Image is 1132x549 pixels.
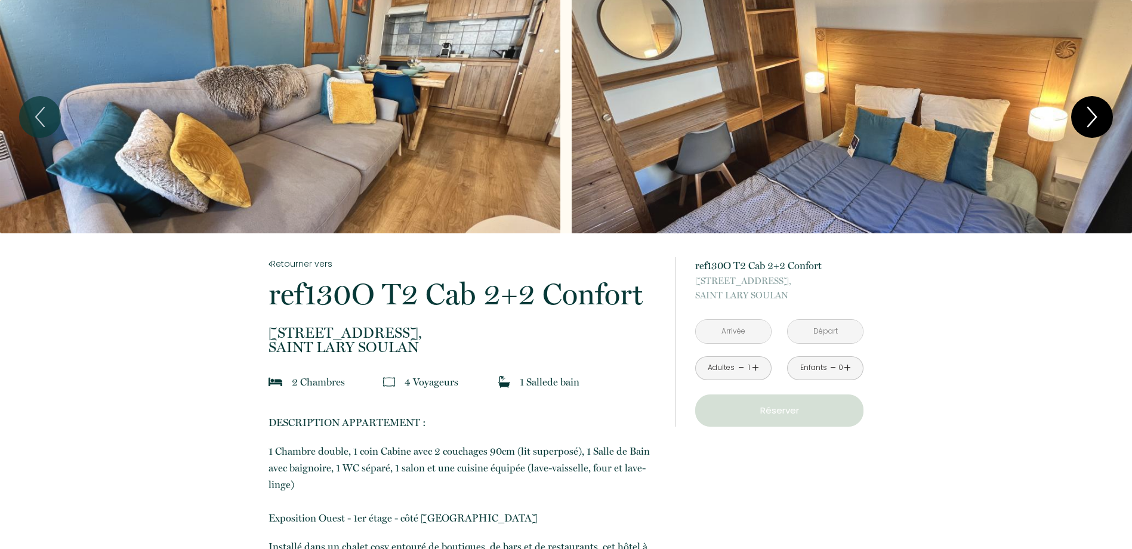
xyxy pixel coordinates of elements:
p: ref130O T2 Cab 2+2 Confort [269,279,660,309]
span: s [454,376,458,388]
span: [STREET_ADDRESS], [269,326,660,340]
div: 1 [746,362,752,374]
p: 1 Salle de bain [520,374,579,390]
p: ref130O T2 Cab 2+2 Confort [695,257,863,274]
p: DESCRIPTION APPARTEMENT : [269,414,660,431]
p: 2 Chambre [292,374,345,390]
div: 0 [838,362,844,374]
p: 1 Chambre double, 1 coin Cabine avec 2 couchages 90cm (lit superposé), 1 Salle de Bain avec baign... [269,443,660,526]
a: - [738,359,745,377]
span: [STREET_ADDRESS], [695,274,863,288]
p: SAINT LARY SOULAN [269,326,660,354]
span: s [341,376,345,388]
p: Réserver [699,403,859,418]
input: Arrivée [696,320,771,343]
div: Enfants [800,362,827,374]
button: Next [1071,96,1113,138]
input: Départ [788,320,863,343]
a: Retourner vers [269,257,660,270]
a: + [752,359,759,377]
p: SAINT LARY SOULAN [695,274,863,303]
a: - [830,359,837,377]
a: + [844,359,851,377]
button: Réserver [695,394,863,427]
button: Previous [19,96,61,138]
div: Adultes [708,362,735,374]
img: guests [383,376,395,388]
p: 4 Voyageur [405,374,458,390]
